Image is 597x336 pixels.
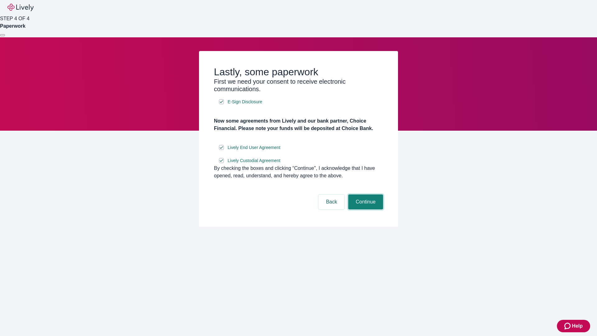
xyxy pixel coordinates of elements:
button: Continue [348,194,383,209]
div: By checking the boxes and clicking “Continue", I acknowledge that I have opened, read, understand... [214,165,383,180]
button: Back [318,194,345,209]
span: E-Sign Disclosure [228,99,262,105]
button: Zendesk support iconHelp [557,320,590,332]
a: e-sign disclosure document [226,144,282,152]
img: Lively [7,4,34,11]
span: Help [572,322,583,330]
a: e-sign disclosure document [226,98,263,106]
svg: Zendesk support icon [564,322,572,330]
span: Lively Custodial Agreement [228,157,280,164]
h2: Lastly, some paperwork [214,66,383,78]
a: e-sign disclosure document [226,157,282,165]
h4: Now some agreements from Lively and our bank partner, Choice Financial. Please note your funds wi... [214,117,383,132]
span: Lively End User Agreement [228,144,280,151]
h3: First we need your consent to receive electronic communications. [214,78,383,93]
